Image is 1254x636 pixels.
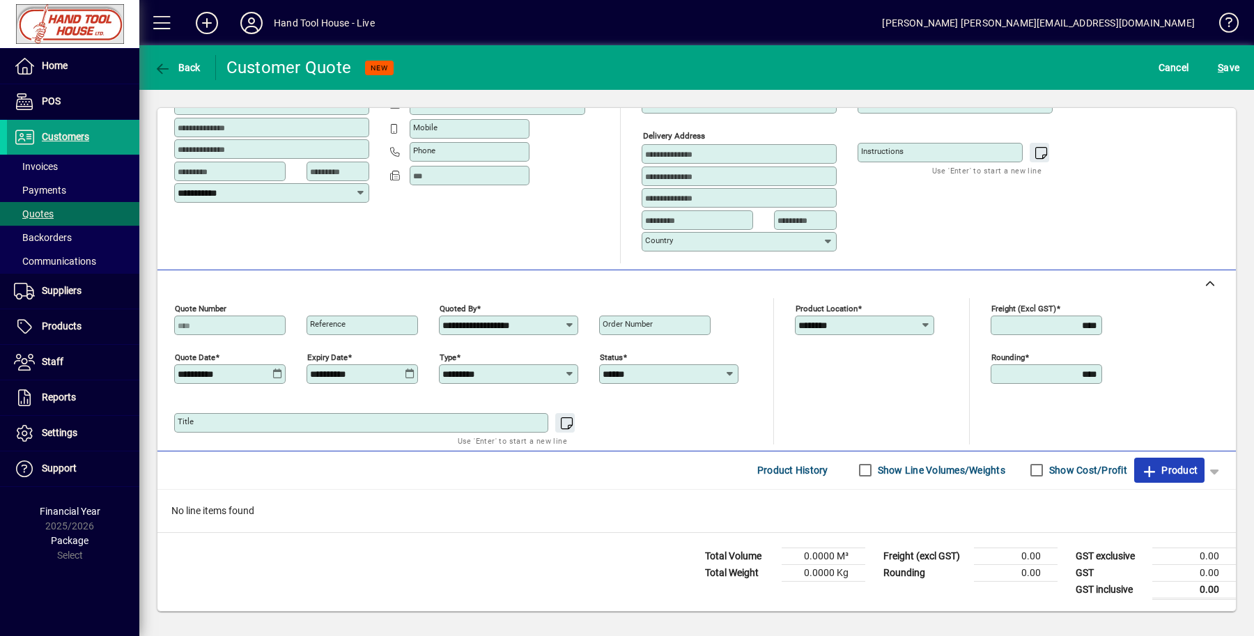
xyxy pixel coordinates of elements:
[7,345,139,380] a: Staff
[1141,459,1198,481] span: Product
[14,161,58,172] span: Invoices
[1152,548,1236,564] td: 0.00
[1218,56,1239,79] span: ave
[307,352,348,362] mat-label: Expiry date
[51,535,88,546] span: Package
[876,548,974,564] td: Freight (excl GST)
[7,226,139,249] a: Backorders
[1046,463,1127,477] label: Show Cost/Profit
[974,548,1058,564] td: 0.00
[226,56,352,79] div: Customer Quote
[42,60,68,71] span: Home
[42,463,77,474] span: Support
[757,459,828,481] span: Product History
[1069,581,1152,598] td: GST inclusive
[1152,581,1236,598] td: 0.00
[7,451,139,486] a: Support
[274,12,375,34] div: Hand Tool House - Live
[645,235,673,245] mat-label: Country
[1159,56,1189,79] span: Cancel
[440,303,477,313] mat-label: Quoted by
[1069,564,1152,581] td: GST
[603,319,653,329] mat-label: Order number
[1069,548,1152,564] td: GST exclusive
[7,416,139,451] a: Settings
[371,63,388,72] span: NEW
[157,490,1236,532] div: No line items found
[1214,55,1243,80] button: Save
[991,352,1025,362] mat-label: Rounding
[600,352,623,362] mat-label: Status
[310,319,346,329] mat-label: Reference
[229,10,274,36] button: Profile
[7,380,139,415] a: Reports
[42,285,82,296] span: Suppliers
[154,62,201,73] span: Back
[7,155,139,178] a: Invoices
[876,564,974,581] td: Rounding
[7,178,139,202] a: Payments
[875,463,1005,477] label: Show Line Volumes/Weights
[413,146,435,155] mat-label: Phone
[1218,62,1223,73] span: S
[752,458,834,483] button: Product History
[7,309,139,344] a: Products
[14,208,54,219] span: Quotes
[42,356,63,367] span: Staff
[1152,564,1236,581] td: 0.00
[42,131,89,142] span: Customers
[440,352,456,362] mat-label: Type
[782,564,865,581] td: 0.0000 Kg
[14,185,66,196] span: Payments
[7,249,139,273] a: Communications
[42,320,82,332] span: Products
[42,391,76,403] span: Reports
[7,84,139,119] a: POS
[796,303,858,313] mat-label: Product location
[178,417,194,426] mat-label: Title
[40,506,100,517] span: Financial Year
[14,256,96,267] span: Communications
[185,10,229,36] button: Add
[698,548,782,564] td: Total Volume
[7,274,139,309] a: Suppliers
[150,55,204,80] button: Back
[1155,55,1193,80] button: Cancel
[932,162,1042,178] mat-hint: Use 'Enter' to start a new line
[42,427,77,438] span: Settings
[861,146,904,156] mat-label: Instructions
[458,433,567,449] mat-hint: Use 'Enter' to start a new line
[782,548,865,564] td: 0.0000 M³
[175,303,226,313] mat-label: Quote number
[1134,458,1205,483] button: Product
[14,232,72,243] span: Backorders
[882,12,1195,34] div: [PERSON_NAME] [PERSON_NAME][EMAIL_ADDRESS][DOMAIN_NAME]
[139,55,216,80] app-page-header-button: Back
[7,202,139,226] a: Quotes
[991,303,1056,313] mat-label: Freight (excl GST)
[698,564,782,581] td: Total Weight
[42,95,61,107] span: POS
[1209,3,1237,48] a: Knowledge Base
[413,123,438,132] mat-label: Mobile
[175,352,215,362] mat-label: Quote date
[974,564,1058,581] td: 0.00
[7,49,139,84] a: Home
